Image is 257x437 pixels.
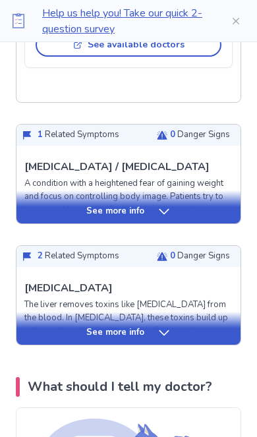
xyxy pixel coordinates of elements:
span: 0 [170,250,175,262]
p: The liver removes toxins like [MEDICAL_DATA] from the blood. In [MEDICAL_DATA], these toxins buil... [24,299,233,350]
p: Help us help you! Take our quick 2-question survey [42,5,210,37]
p: Danger Signs [170,129,230,142]
p: Related Symptoms [38,129,119,142]
span: 2 [38,250,43,262]
span: 1 [38,129,43,140]
p: A condition with a heightened fear of gaining weight and focus on controlling body image. Patient... [24,177,233,242]
p: Related Symptoms [38,250,119,263]
p: See less info [88,82,143,96]
span: 0 [170,129,175,140]
button: See available doctors [36,33,221,57]
p: Danger Signs [170,250,230,263]
p: [MEDICAL_DATA] [24,280,113,296]
p: What should I tell my doctor? [28,377,212,397]
a: See available doctors [36,28,221,57]
p: See more info [86,326,144,339]
p: [MEDICAL_DATA] / [MEDICAL_DATA] [24,159,210,175]
p: See more info [86,205,144,218]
